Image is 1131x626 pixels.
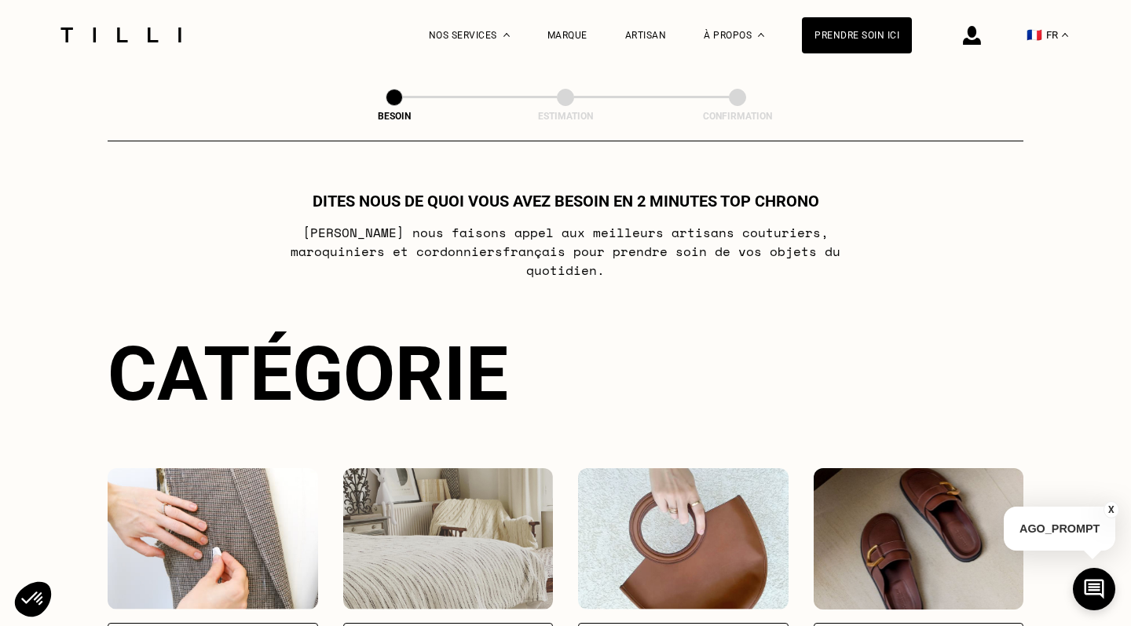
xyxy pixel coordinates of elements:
a: Marque [547,30,587,41]
img: Intérieur [343,468,554,610]
img: Menu déroulant [503,33,510,37]
img: Logo du service de couturière Tilli [55,27,187,42]
div: Estimation [487,111,644,122]
img: Vêtements [108,468,318,610]
button: X [1104,501,1119,518]
p: [PERSON_NAME] nous faisons appel aux meilleurs artisans couturiers , maroquiniers et cordonniers ... [254,223,877,280]
span: 🇫🇷 [1027,27,1042,42]
h1: Dites nous de quoi vous avez besoin en 2 minutes top chrono [313,192,819,210]
img: Menu déroulant à propos [758,33,764,37]
img: icône connexion [963,26,981,45]
div: Confirmation [659,111,816,122]
p: AGO_PROMPT [1004,507,1115,551]
div: Catégorie [108,330,1023,418]
img: Accessoires [578,468,789,610]
img: menu déroulant [1062,33,1068,37]
img: Chaussures [814,468,1024,610]
a: Prendre soin ici [802,17,912,53]
a: Artisan [625,30,667,41]
div: Besoin [316,111,473,122]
